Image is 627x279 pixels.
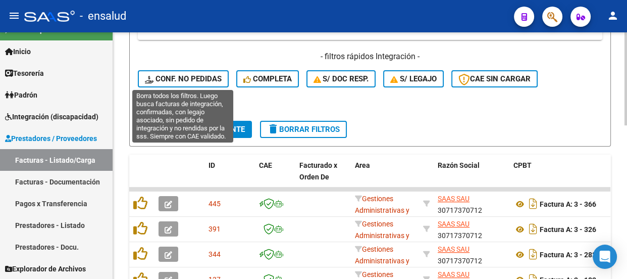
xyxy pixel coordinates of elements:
datatable-header-cell: CAE [255,155,295,199]
span: S/ legajo [390,74,437,83]
button: FC Inválida [138,96,208,113]
span: S/ Doc Resp. [313,74,369,83]
span: CPBT [513,161,532,169]
button: Conf. no pedidas [138,70,229,87]
datatable-header-cell: CPBT [509,155,615,199]
button: CAE SIN CARGAR [451,70,538,87]
span: SAAS SAU [438,220,469,228]
span: ID [208,161,215,169]
i: Descargar documento [527,196,540,212]
span: SAAS SAU [438,245,469,253]
div: Open Intercom Messenger [593,245,617,269]
strong: Factura A: 3 - 366 [540,200,596,208]
span: Integración (discapacidad) [5,111,98,122]
span: Gestiones Administrativas y Otros [355,195,409,226]
span: Area [355,161,370,169]
button: Buscar Comprobante [138,121,252,138]
span: Conf. no pedidas [145,74,222,83]
span: Explorador de Archivos [5,263,86,274]
datatable-header-cell: Razón Social [434,155,509,199]
datatable-header-cell: Facturado x Orden De [295,155,351,199]
span: 445 [208,200,221,208]
span: Completa [243,74,292,83]
mat-icon: person [607,10,619,22]
mat-icon: delete [267,123,279,135]
button: Completa [236,70,299,87]
span: 344 [208,250,221,258]
div: 30717370712 [438,244,505,265]
span: - ensalud [80,5,126,27]
span: FC Inválida [145,100,201,109]
button: S/ legajo [383,70,444,87]
button: Borrar Filtros [260,121,347,138]
span: Buscar Comprobante [145,125,245,134]
span: Tesorería [5,68,44,79]
i: Descargar documento [527,246,540,262]
span: Gestiones Administrativas y Otros [355,245,409,276]
span: SAAS SAU [438,195,469,203]
span: Facturado x Orden De [299,161,337,181]
span: Borrar Filtros [267,125,340,134]
mat-icon: search [145,123,157,135]
datatable-header-cell: Area [351,155,419,199]
mat-icon: menu [8,10,20,22]
span: CAE SIN CARGAR [458,74,531,83]
span: Inicio [5,46,31,57]
div: 30717370712 [438,218,505,240]
span: Razón Social [438,161,480,169]
h4: - filtros rápidos Integración - [138,51,602,62]
span: Gestiones Administrativas y Otros [355,220,409,251]
span: CAE [259,161,272,169]
strong: Factura A: 3 - 282 [540,251,596,259]
button: S/ Doc Resp. [306,70,376,87]
strong: Factura A: 3 - 326 [540,225,596,234]
datatable-header-cell: ID [204,155,255,199]
span: 391 [208,225,221,233]
div: 30717370712 [438,193,505,214]
span: Padrón [5,89,37,101]
span: Prestadores / Proveedores [5,133,97,144]
i: Descargar documento [527,221,540,237]
span: SAAS SAU [438,270,469,278]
